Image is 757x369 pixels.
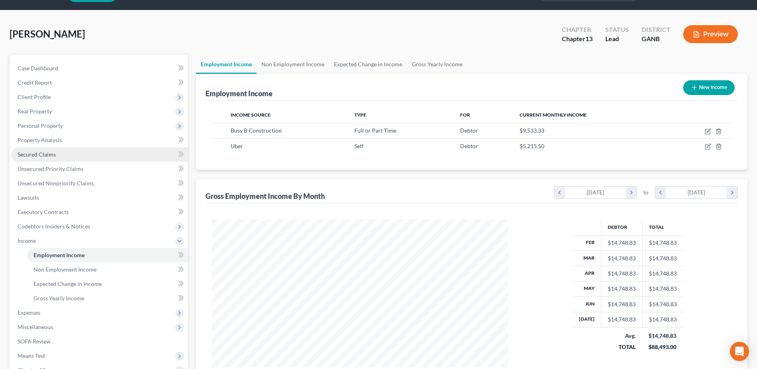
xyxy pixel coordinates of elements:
span: Gross Yearly Income [34,295,84,302]
i: chevron_left [655,186,666,198]
span: SOFA Review [18,338,51,345]
div: $88,493.00 [648,343,677,351]
span: Case Dashboard [18,65,58,71]
i: chevron_left [554,186,565,198]
a: Gross Yearly Income [407,55,467,74]
span: Property Analysis [18,137,62,143]
span: Employment Income [34,252,85,258]
th: Feb [573,235,601,250]
div: Chapter [562,34,593,44]
th: Total [642,219,683,235]
div: $14,748.83 [608,315,636,323]
span: Busy B Construction [231,127,282,134]
span: Miscellaneous [18,323,53,330]
th: Mar [573,250,601,266]
a: Property Analysis [11,133,188,147]
div: Open Intercom Messenger [730,342,749,361]
span: Unsecured Nonpriority Claims [18,180,94,186]
th: Apr [573,266,601,281]
div: $14,748.83 [608,285,636,293]
a: Employment Income [196,55,257,74]
span: Debtor [460,127,478,134]
a: Expected Change in Income [27,277,188,291]
span: Executory Contracts [18,208,69,215]
a: Unsecured Priority Claims [11,162,188,176]
span: Client Profile [18,93,51,100]
span: Expenses [18,309,40,316]
a: Credit Report [11,75,188,90]
th: Jun [573,297,601,312]
span: Lawsuits [18,194,39,201]
a: Secured Claims [11,147,188,162]
td: $14,748.83 [642,250,683,266]
td: $14,748.83 [642,266,683,281]
div: Lead [605,34,629,44]
div: Chapter [562,25,593,34]
div: $14,748.83 [608,270,636,278]
a: Expected Change in Income [329,55,407,74]
a: Non Employment Income [257,55,329,74]
span: $5,215.50 [520,143,544,149]
span: Expected Change in Income [34,280,102,287]
span: Real Property [18,108,52,115]
span: For [460,112,470,118]
span: Self [354,143,364,149]
a: Unsecured Nonpriority Claims [11,176,188,190]
button: Preview [683,25,738,43]
span: $9,533.33 [520,127,544,134]
a: Lawsuits [11,190,188,205]
td: $14,748.83 [642,281,683,296]
span: Credit Report [18,79,52,86]
span: to [643,188,648,196]
a: Case Dashboard [11,61,188,75]
div: [DATE] [666,186,727,198]
a: Gross Yearly Income [27,291,188,306]
span: Non Employment Income [34,266,97,273]
span: Means Test [18,352,45,359]
div: [DATE] [565,186,626,198]
button: New Income [683,80,735,95]
a: Executory Contracts [11,205,188,219]
a: Non Employment Income [27,262,188,277]
span: Secured Claims [18,151,56,158]
td: $14,748.83 [642,297,683,312]
a: Employment Income [27,248,188,262]
span: Codebtors Insiders & Notices [18,223,90,230]
td: $14,748.83 [642,235,683,250]
span: Unsecured Priority Claims [18,165,83,172]
span: Personal Property [18,122,63,129]
div: TOTAL [607,343,636,351]
span: Income Source [231,112,271,118]
div: Status [605,25,629,34]
div: $14,748.83 [608,300,636,308]
span: [PERSON_NAME] [10,28,85,40]
span: Uber [231,143,243,149]
span: Type [354,112,366,118]
span: Income [18,237,36,244]
div: Gross Employment Income By Month [206,191,325,201]
th: Debtor [601,219,642,235]
th: [DATE] [573,312,601,327]
span: 13 [585,35,593,42]
div: District [642,25,670,34]
a: SOFA Review [11,334,188,349]
div: $14,748.83 [648,332,677,340]
th: May [573,281,601,296]
td: $14,748.83 [642,312,683,327]
div: $14,748.83 [608,254,636,262]
i: chevron_right [626,186,636,198]
span: Debtor [460,143,478,149]
div: Avg. [607,332,636,340]
div: $14,748.83 [608,239,636,247]
span: Current Monthly Income [520,112,587,118]
div: Employment Income [206,89,273,98]
span: Full or Part Time [354,127,396,134]
div: GANB [642,34,670,44]
i: chevron_right [727,186,737,198]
